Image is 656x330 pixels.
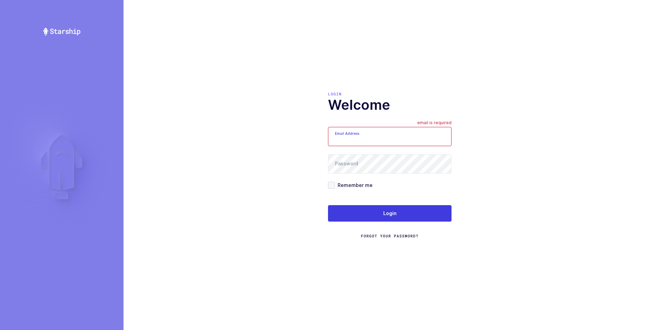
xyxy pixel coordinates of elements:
input: Email Address [328,127,452,146]
input: Password [328,154,452,174]
div: Login [328,91,452,97]
h1: Welcome [328,97,452,113]
a: Forgot Your Password? [361,233,419,239]
span: Remember me [335,182,373,188]
button: Login [328,205,452,222]
span: Login [383,210,397,217]
img: Starship [43,27,81,36]
div: email is required [417,120,452,127]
